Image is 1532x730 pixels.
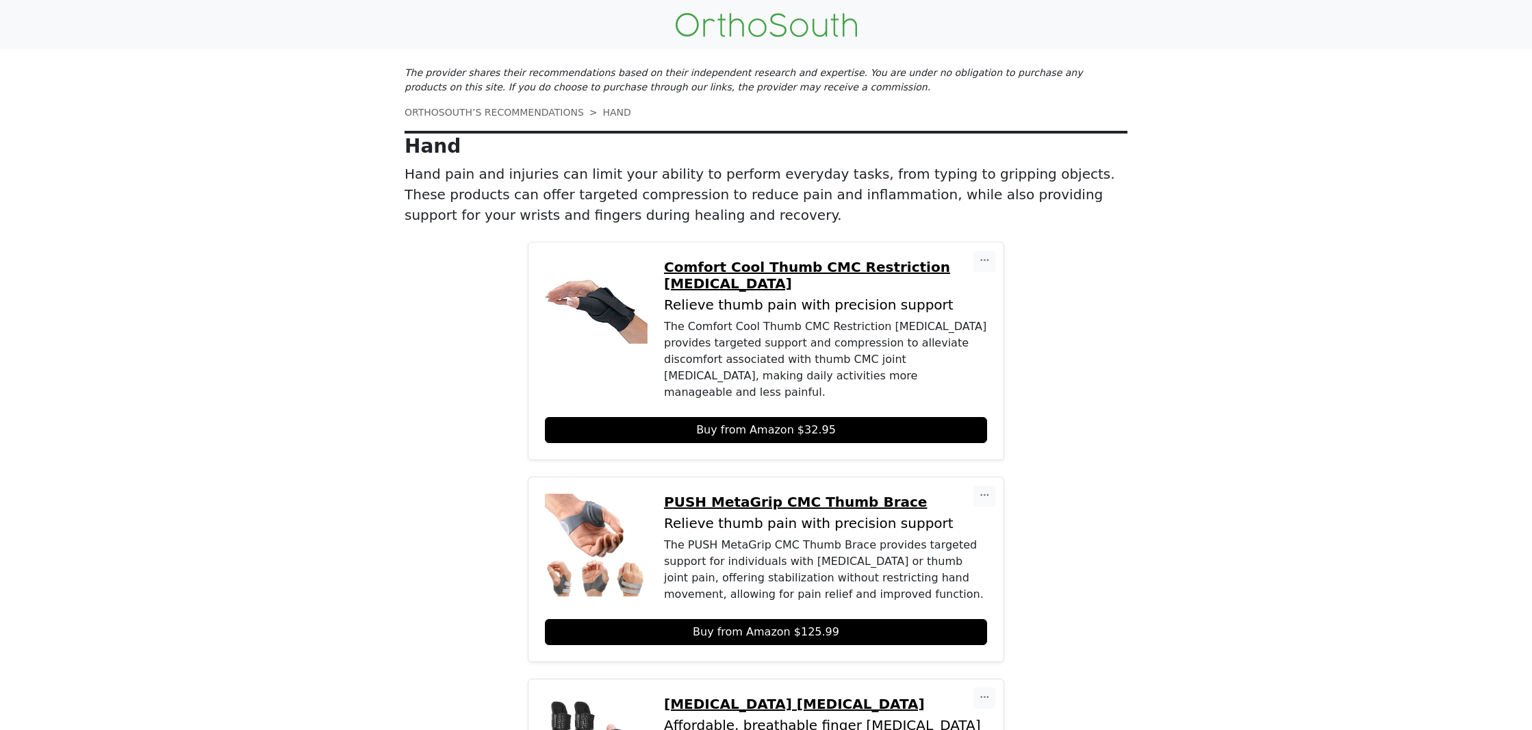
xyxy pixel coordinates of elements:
p: Relieve thumb pain with precision support [664,297,987,313]
a: PUSH MetaGrip CMC Thumb Brace [664,494,987,510]
div: The PUSH MetaGrip CMC Thumb Brace provides targeted support for individuals with [MEDICAL_DATA] o... [664,537,987,603]
a: Buy from Amazon $32.95 [545,417,987,443]
a: Buy from Amazon $125.99 [545,619,987,645]
p: Relieve thumb pain with precision support [664,516,987,531]
a: [MEDICAL_DATA] [MEDICAL_DATA] [664,696,987,712]
img: OrthoSouth [676,13,857,37]
p: The provider shares their recommendations based on their independent research and expertise. You ... [405,66,1127,95]
a: Comfort Cool Thumb CMC Restriction [MEDICAL_DATA] [664,259,987,292]
div: The Comfort Cool Thumb CMC Restriction [MEDICAL_DATA] provides targeted support and compression t... [664,318,987,401]
img: PUSH MetaGrip CMC Thumb Brace [545,494,648,596]
p: Hand pain and injuries can limit your ability to perform everyday tasks, from typing to gripping ... [405,164,1127,225]
img: Comfort Cool Thumb CMC Restriction Splint [545,259,648,362]
a: ORTHOSOUTH’S RECOMMENDATIONS [405,107,584,118]
li: HAND [584,105,631,120]
p: Hand [405,135,1127,158]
